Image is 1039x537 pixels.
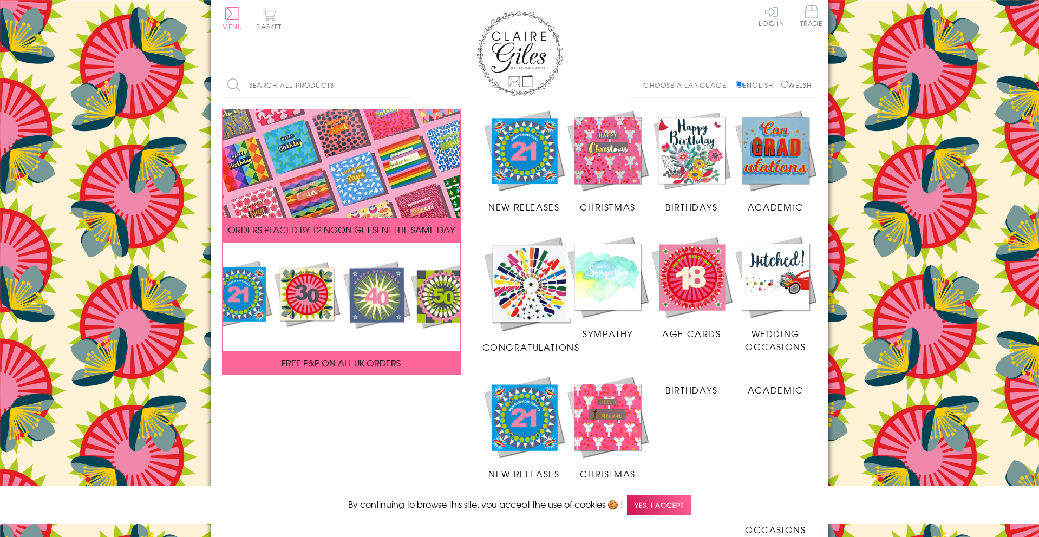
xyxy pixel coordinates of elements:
input: English [736,81,743,88]
input: Search [401,73,411,97]
input: Welsh [781,81,788,88]
span: Academic [748,200,803,213]
span: Academic [748,383,803,396]
label: English [736,80,779,90]
a: New Releases [482,109,566,214]
span: Birthdays [665,383,717,396]
p: Choose a language: [643,80,734,90]
span: Trade [800,5,823,27]
a: Sympathy [566,235,650,340]
a: Log In [759,5,785,27]
span: FREE P&P ON ALL UK ORDERS [282,356,401,369]
a: Birthdays [650,109,734,214]
span: Christmas [580,467,635,480]
span: Birthdays [665,200,717,213]
a: Age Cards [650,235,734,340]
a: Academic [734,109,818,214]
span: Age Cards [662,327,721,340]
a: Congratulations [482,235,580,353]
a: Trade [800,5,823,29]
span: New Releases [488,200,559,213]
span: Sympathy [583,327,633,340]
span: Congratulations [482,340,580,353]
span: Menu [222,22,243,31]
span: New Releases [488,467,559,480]
a: Christmas [566,375,650,480]
span: Christmas [580,200,635,213]
label: Welsh [781,80,812,90]
button: Basket [254,9,284,30]
a: Academic [734,375,818,396]
a: New Releases [482,375,566,480]
input: Search all products [222,73,411,97]
a: Wedding Occasions [734,235,818,353]
span: Wedding Occasions [745,327,806,353]
img: Claire Giles Greetings Cards [476,11,563,96]
button: Menu [222,7,243,30]
span: Yes, I accept [627,495,691,516]
a: Christmas [566,109,650,214]
span: ORDERS PLACED BY 12 NOON GET SENT THE SAME DAY [228,223,455,236]
a: Birthdays [650,375,734,396]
